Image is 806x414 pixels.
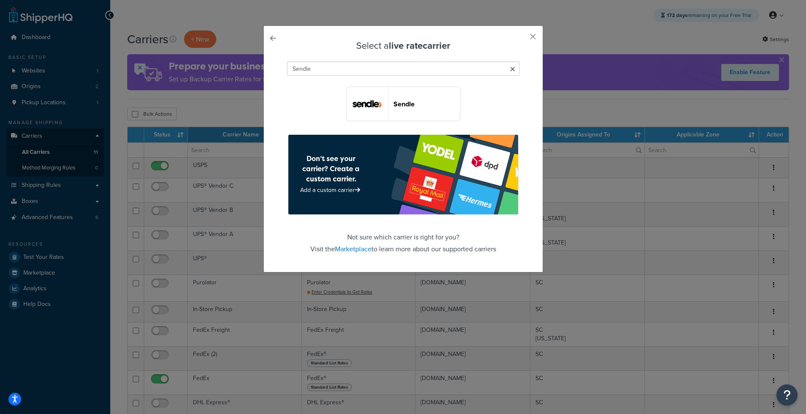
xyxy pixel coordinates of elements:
input: Search Carriers [287,61,519,76]
strong: live rate carrier [389,39,450,53]
span: Clear search query [510,64,515,75]
img: sendle logo [346,87,388,121]
a: Marketplace [335,244,371,254]
h4: Don’t see your carrier? Create a custom carrier. [293,153,369,184]
button: Open Resource Center [776,384,798,406]
footer: Not sure which carrier is right for you? Visit the to learn more about our supported carriers [285,135,522,255]
a: Add a custom carrier [300,186,362,194]
h3: Select a [285,41,522,51]
header: Sendle [393,100,460,108]
button: sendle logoSendle [346,86,460,121]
